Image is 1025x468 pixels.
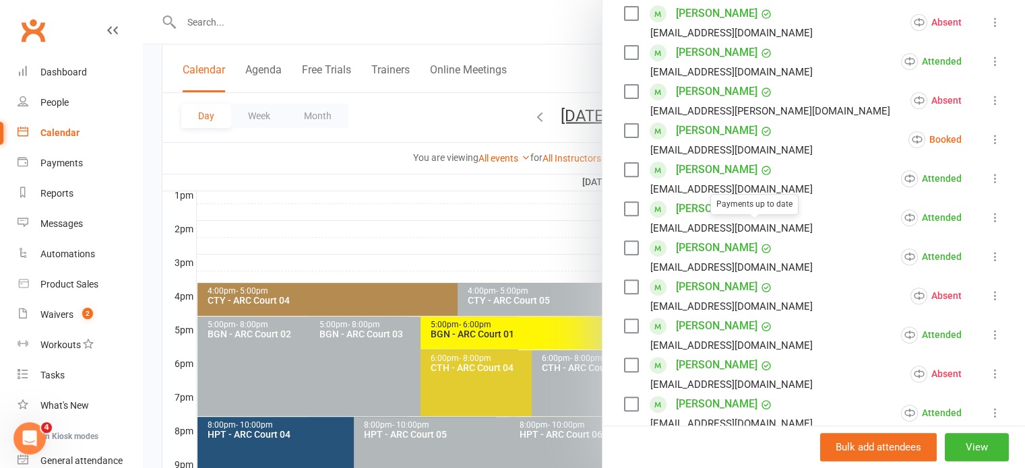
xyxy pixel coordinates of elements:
[40,279,98,290] div: Product Sales
[901,170,962,187] div: Attended
[676,81,757,102] a: [PERSON_NAME]
[710,194,799,215] div: Payments up to date
[40,248,95,259] div: Automations
[650,259,813,276] div: [EMAIL_ADDRESS][DOMAIN_NAME]
[40,188,73,199] div: Reports
[901,248,962,265] div: Attended
[676,198,757,220] a: [PERSON_NAME]
[650,63,813,81] div: [EMAIL_ADDRESS][DOMAIN_NAME]
[650,415,813,432] div: [EMAIL_ADDRESS][DOMAIN_NAME]
[18,118,142,148] a: Calendar
[910,288,962,304] div: Absent
[676,393,757,415] a: [PERSON_NAME]
[901,327,962,343] div: Attended
[18,391,142,421] a: What's New
[40,339,81,350] div: Workouts
[18,57,142,88] a: Dashboard
[676,3,757,24] a: [PERSON_NAME]
[13,422,46,455] iframe: Intercom live chat
[908,131,962,148] div: Booked
[910,92,962,109] div: Absent
[650,376,813,393] div: [EMAIL_ADDRESS][DOMAIN_NAME]
[676,276,757,298] a: [PERSON_NAME]
[945,433,1009,461] button: View
[18,269,142,300] a: Product Sales
[676,159,757,180] a: [PERSON_NAME]
[901,53,962,70] div: Attended
[40,400,89,411] div: What's New
[650,337,813,354] div: [EMAIL_ADDRESS][DOMAIN_NAME]
[18,300,142,330] a: Waivers 2
[18,360,142,391] a: Tasks
[676,120,757,141] a: [PERSON_NAME]
[650,180,813,198] div: [EMAIL_ADDRESS][DOMAIN_NAME]
[40,218,83,229] div: Messages
[901,405,962,422] div: Attended
[18,330,142,360] a: Workouts
[18,148,142,178] a: Payments
[40,309,73,320] div: Waivers
[40,370,65,380] div: Tasks
[40,97,69,108] div: People
[16,13,50,47] a: Clubworx
[40,158,83,168] div: Payments
[18,239,142,269] a: Automations
[40,67,87,77] div: Dashboard
[676,354,757,376] a: [PERSON_NAME]
[676,315,757,337] a: [PERSON_NAME]
[910,14,962,31] div: Absent
[18,209,142,239] a: Messages
[82,308,93,319] span: 2
[650,298,813,315] div: [EMAIL_ADDRESS][DOMAIN_NAME]
[650,220,813,237] div: [EMAIL_ADDRESS][DOMAIN_NAME]
[40,127,80,138] div: Calendar
[820,433,937,461] button: Bulk add attendees
[18,88,142,118] a: People
[41,422,52,433] span: 4
[901,209,962,226] div: Attended
[910,366,962,382] div: Absent
[650,141,813,159] div: [EMAIL_ADDRESS][DOMAIN_NAME]
[650,24,813,42] div: [EMAIL_ADDRESS][DOMAIN_NAME]
[676,237,757,259] a: [PERSON_NAME]
[40,455,123,466] div: General attendance
[650,102,890,120] div: [EMAIL_ADDRESS][PERSON_NAME][DOMAIN_NAME]
[676,42,757,63] a: [PERSON_NAME]
[18,178,142,209] a: Reports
